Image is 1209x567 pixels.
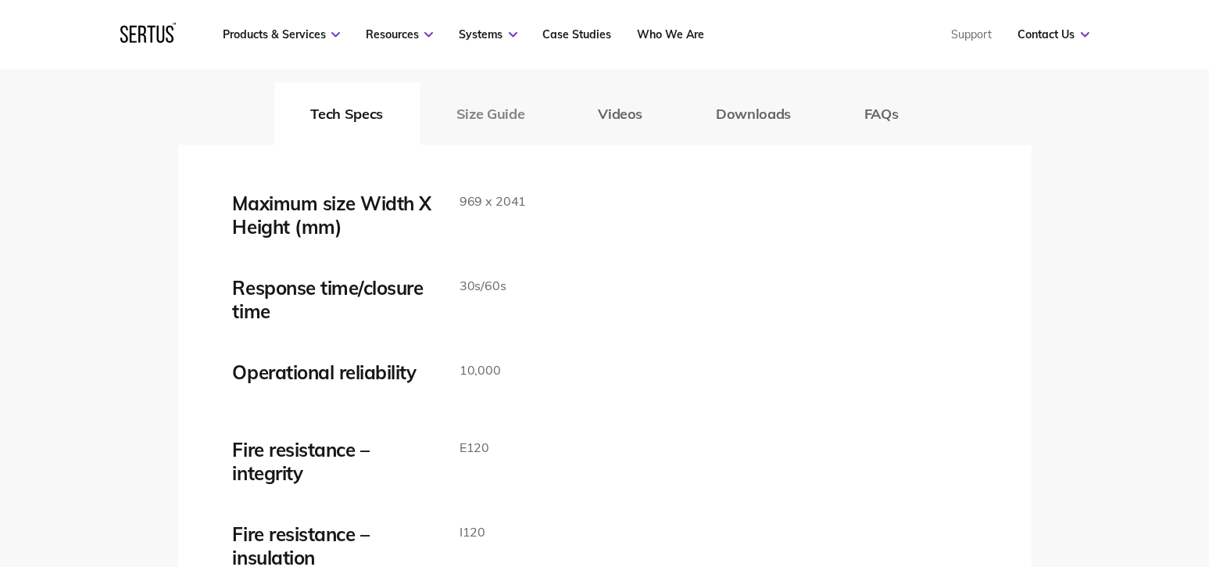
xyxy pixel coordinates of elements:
[366,27,433,41] a: Resources
[561,82,679,145] button: Videos
[233,276,436,323] div: Response time/closure time
[459,27,517,41] a: Systems
[460,276,506,296] p: 30s/60s
[460,361,501,381] p: 10,000
[638,27,705,41] a: Who We Are
[420,82,561,145] button: Size Guide
[460,192,526,212] p: 969 x 2041
[828,82,935,145] button: FAQs
[233,438,436,485] div: Fire resistance – integrity
[543,27,612,41] a: Case Studies
[233,192,436,239] div: Maximum size Width X Height (mm)
[460,522,485,543] p: I120
[460,438,489,458] p: E120
[952,27,993,41] a: Support
[233,361,436,384] div: Operational reliability
[928,386,1209,567] iframe: Chat Widget
[1018,27,1089,41] a: Contact Us
[223,27,340,41] a: Products & Services
[679,82,828,145] button: Downloads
